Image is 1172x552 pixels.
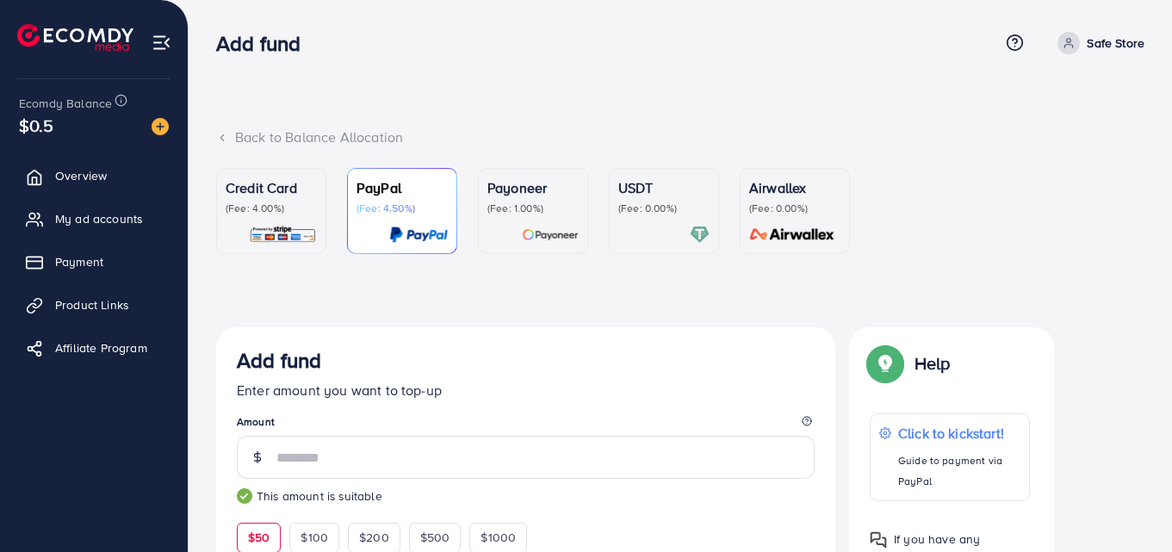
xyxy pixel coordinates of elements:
p: Guide to payment via PayPal [898,450,1020,492]
span: $100 [301,529,328,546]
span: $500 [420,529,450,546]
span: Affiliate Program [55,339,147,357]
img: card [522,225,579,245]
p: Payoneer [487,177,579,198]
a: Product Links [13,288,175,322]
a: My ad accounts [13,202,175,236]
legend: Amount [237,414,815,436]
p: Enter amount you want to top-up [237,380,815,400]
p: USDT [618,177,710,198]
iframe: Chat [1099,474,1159,539]
span: My ad accounts [55,210,143,227]
span: Product Links [55,296,129,313]
img: image [152,118,169,135]
a: Overview [13,158,175,193]
img: Popup guide [870,531,887,549]
img: Popup guide [870,348,901,379]
span: $0.5 [19,113,54,138]
h3: Add fund [216,31,314,56]
p: (Fee: 0.00%) [618,202,710,215]
p: Click to kickstart! [898,423,1020,443]
div: Back to Balance Allocation [216,127,1144,147]
p: Credit Card [226,177,317,198]
h3: Add fund [237,348,321,373]
span: $50 [248,529,270,546]
small: This amount is suitable [237,487,815,505]
a: Safe Store [1051,32,1144,54]
span: Overview [55,167,107,184]
span: Payment [55,253,103,270]
img: card [690,225,710,245]
a: Payment [13,245,175,279]
span: Ecomdy Balance [19,95,112,112]
p: Help [915,353,951,374]
img: guide [237,488,252,504]
p: PayPal [357,177,448,198]
img: logo [17,24,133,51]
p: Airwallex [749,177,840,198]
img: card [249,225,317,245]
img: menu [152,33,171,53]
p: (Fee: 1.00%) [487,202,579,215]
p: (Fee: 4.50%) [357,202,448,215]
p: (Fee: 0.00%) [749,202,840,215]
p: Safe Store [1087,33,1144,53]
img: card [389,225,448,245]
p: (Fee: 4.00%) [226,202,317,215]
span: $1000 [481,529,516,546]
a: Affiliate Program [13,331,175,365]
img: card [744,225,840,245]
span: $200 [359,529,389,546]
